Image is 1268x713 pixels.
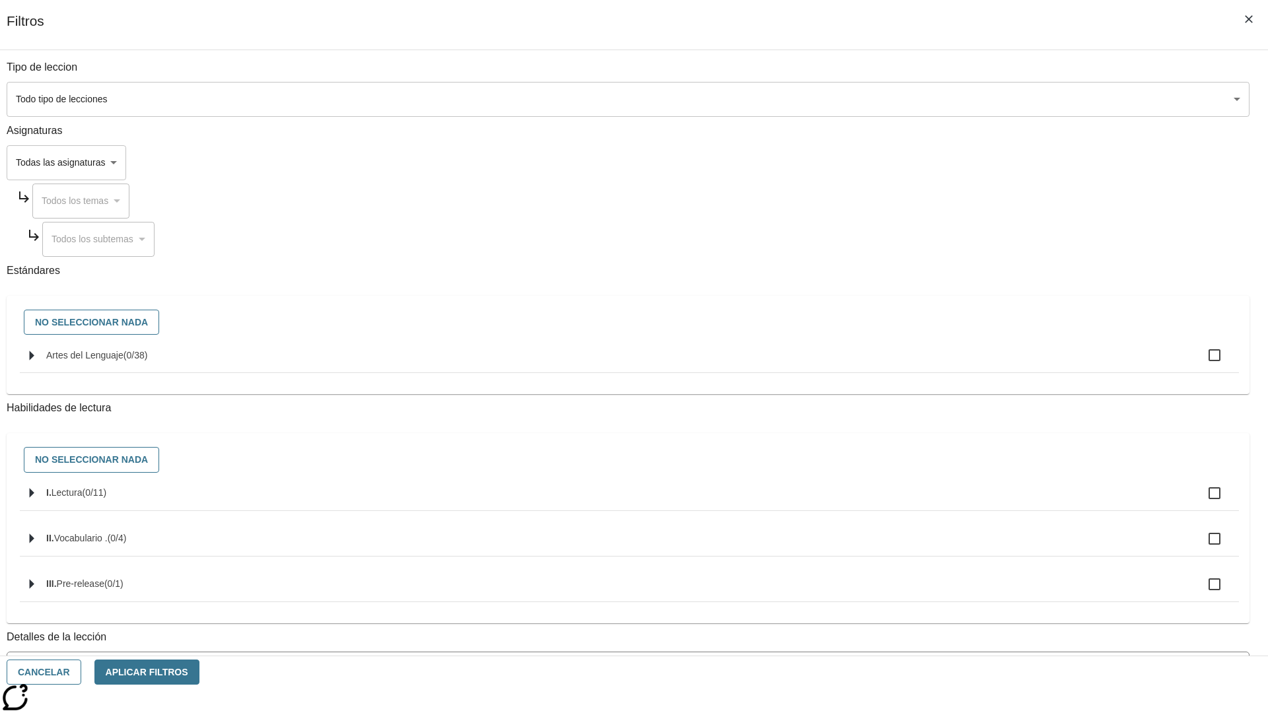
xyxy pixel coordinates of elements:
span: Vocabulario . [54,533,108,543]
p: Detalles de la lección [7,630,1250,645]
ul: Seleccione habilidades [20,476,1239,613]
div: La Actividad cubre los factores a considerar para el ajuste automático del lexile [7,652,1249,681]
span: 0 estándares seleccionados/4 estándares en grupo [108,533,127,543]
p: Estándares [7,263,1250,279]
button: No seleccionar nada [24,447,159,473]
span: Lectura [52,487,83,498]
div: Seleccione un tipo de lección [7,82,1250,117]
div: Seleccione estándares [17,306,1239,339]
span: 0 estándares seleccionados/11 estándares en grupo [82,487,106,498]
span: I. [46,487,52,498]
ul: Seleccione estándares [20,338,1239,384]
span: III. [46,578,57,589]
div: Seleccione habilidades [17,444,1239,476]
div: Seleccione una Asignatura [42,222,155,257]
p: Habilidades de lectura [7,401,1250,416]
span: Artes del Lenguaje [46,350,123,360]
p: Asignaturas [7,123,1250,139]
div: Seleccione una Asignatura [7,145,126,180]
span: 0 estándares seleccionados/1 estándares en grupo [104,578,123,589]
div: Seleccione una Asignatura [32,184,129,219]
button: Cerrar los filtros del Menú lateral [1235,5,1263,33]
button: Aplicar Filtros [94,660,199,685]
button: No seleccionar nada [24,310,159,335]
span: II. [46,533,54,543]
span: Pre-release [57,578,104,589]
p: Tipo de leccion [7,60,1250,75]
span: 0 estándares seleccionados/38 estándares en grupo [123,350,148,360]
h1: Filtros [7,13,44,50]
button: Cancelar [7,660,81,685]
